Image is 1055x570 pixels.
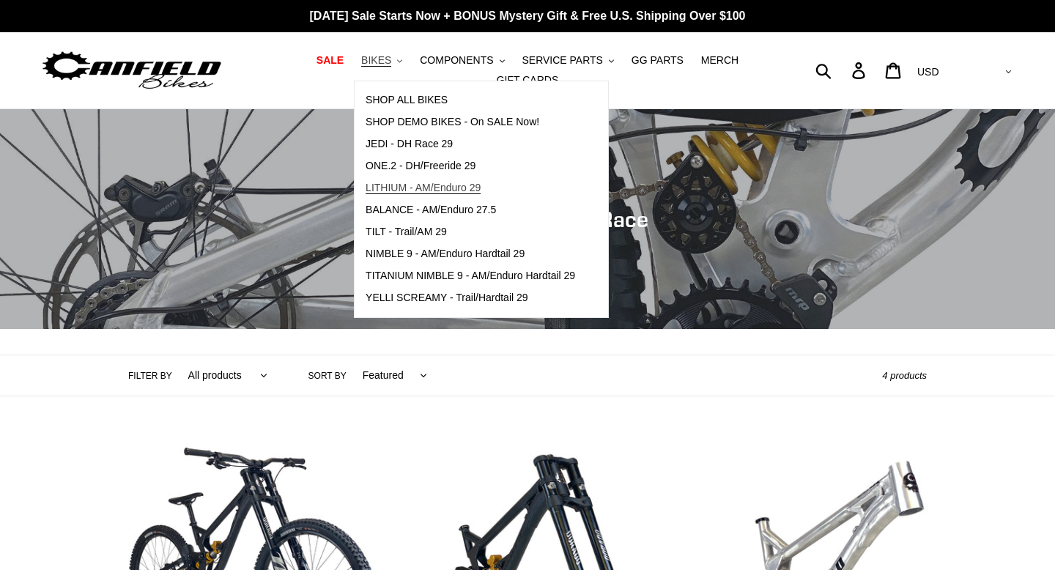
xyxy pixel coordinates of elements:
[309,51,351,70] a: SALE
[355,199,586,221] a: BALANCE - AM/Enduro 27.5
[355,177,586,199] a: LITHIUM - AM/Enduro 29
[355,111,586,133] a: SHOP DEMO BIKES - On SALE Now!
[497,74,559,86] span: GIFT CARDS
[366,292,528,304] span: YELLI SCREAMY - Trail/Hardtail 29
[632,54,684,67] span: GG PARTS
[355,155,586,177] a: ONE.2 - DH/Freeride 29
[701,54,738,67] span: MERCH
[694,51,746,70] a: MERCH
[514,51,621,70] button: SERVICE PARTS
[366,226,447,238] span: TILT - Trail/AM 29
[366,94,448,106] span: SHOP ALL BIKES
[355,287,586,309] a: YELLI SCREAMY - Trail/Hardtail 29
[354,51,410,70] button: BIKES
[366,182,481,194] span: LITHIUM - AM/Enduro 29
[366,116,539,128] span: SHOP DEMO BIKES - On SALE Now!
[355,221,586,243] a: TILT - Trail/AM 29
[355,265,586,287] a: TITANIUM NIMBLE 9 - AM/Enduro Hardtail 29
[361,54,391,67] span: BIKES
[128,369,172,382] label: Filter by
[366,204,496,216] span: BALANCE - AM/Enduro 27.5
[522,54,602,67] span: SERVICE PARTS
[366,248,525,260] span: NIMBLE 9 - AM/Enduro Hardtail 29
[412,51,511,70] button: COMPONENTS
[355,243,586,265] a: NIMBLE 9 - AM/Enduro Hardtail 29
[624,51,691,70] a: GG PARTS
[355,133,586,155] a: JEDI - DH Race 29
[823,54,861,86] input: Search
[420,54,493,67] span: COMPONENTS
[316,54,344,67] span: SALE
[489,70,566,90] a: GIFT CARDS
[882,370,927,381] span: 4 products
[308,369,347,382] label: Sort by
[366,138,453,150] span: JEDI - DH Race 29
[366,270,575,282] span: TITANIUM NIMBLE 9 - AM/Enduro Hardtail 29
[355,89,586,111] a: SHOP ALL BIKES
[366,160,475,172] span: ONE.2 - DH/Freeride 29
[40,48,223,94] img: Canfield Bikes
